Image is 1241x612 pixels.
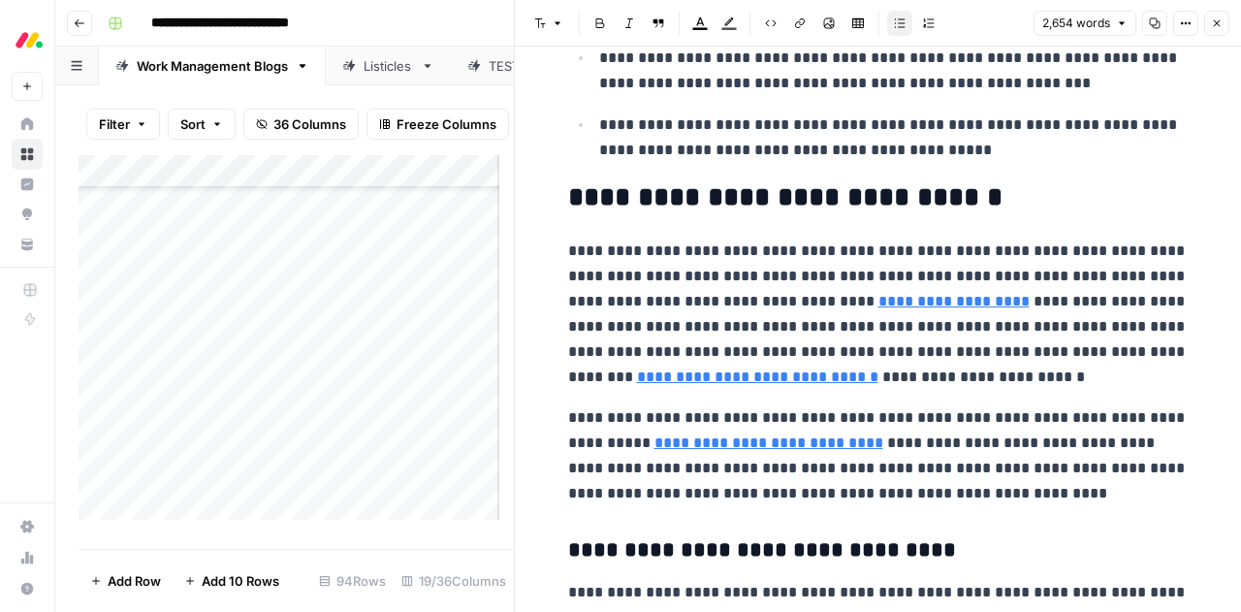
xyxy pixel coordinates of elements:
button: Filter [86,109,160,140]
span: Add Row [108,571,161,591]
button: Freeze Columns [366,109,509,140]
a: TEST [451,47,559,85]
button: Help + Support [12,573,43,604]
a: Browse [12,139,43,170]
a: Opportunities [12,199,43,230]
a: Work Management Blogs [99,47,326,85]
a: Usage [12,542,43,573]
span: 2,654 words [1042,15,1110,32]
a: Home [12,109,43,140]
button: Add Row [79,565,173,596]
div: Work Management Blogs [137,56,288,76]
span: 36 Columns [273,114,346,134]
div: Listicles [364,56,413,76]
span: Filter [99,114,130,134]
button: Sort [168,109,236,140]
button: Add 10 Rows [173,565,291,596]
span: Freeze Columns [397,114,496,134]
button: 2,654 words [1034,11,1136,36]
div: TEST [489,56,522,76]
a: Insights [12,169,43,200]
div: 94 Rows [311,565,394,596]
a: Listicles [326,47,451,85]
a: Your Data [12,229,43,260]
button: Workspace: Monday.com [12,16,43,64]
button: 36 Columns [243,109,359,140]
div: 19/36 Columns [394,565,514,596]
img: Monday.com Logo [12,22,47,57]
span: Sort [180,114,206,134]
a: Settings [12,511,43,542]
span: Add 10 Rows [202,571,279,591]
